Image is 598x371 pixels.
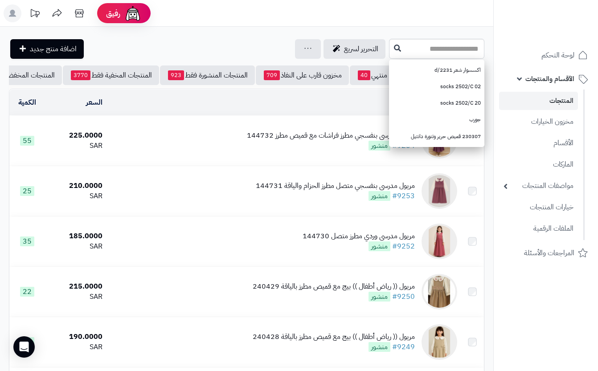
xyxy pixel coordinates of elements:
div: SAR [48,292,102,302]
span: منشور [369,141,390,151]
span: لوحة التحكم [541,49,574,61]
span: منشور [369,241,390,251]
a: #9252 [392,241,415,252]
a: مخزون منتهي40 [350,65,415,85]
a: المنتجات [499,92,578,110]
span: 40 [358,70,370,80]
a: مواصفات المنتجات [499,176,578,196]
div: SAR [48,241,102,252]
a: المنتجات المخفية فقط3770 [63,65,159,85]
span: الأقسام والمنتجات [525,73,574,85]
a: المنتجات المنشورة فقط923 [160,65,255,85]
a: مخزون قارب على النفاذ709 [256,65,349,85]
span: 709 [264,70,280,80]
a: الأقسام [499,134,578,153]
div: 210.0000 [48,181,102,191]
div: SAR [48,342,102,352]
div: SAR [48,191,102,201]
a: اضافة منتج جديد [10,39,84,59]
div: SAR [48,141,102,151]
a: الملفات الرقمية [499,219,578,238]
span: منشور [369,292,390,302]
img: مريول (( رياض أطفال )) بيج مع قميص مطرز بالياقة 240428 [422,324,457,360]
a: تحديثات المنصة [24,4,46,24]
img: مريول مدرسي وردي مطرز متصل 144730 [422,224,457,259]
div: مريول مدرسي بنفسجي متصل مطرز الحزام والياقة 144731 [256,181,415,191]
div: Open Intercom Messenger [13,336,35,358]
a: خيارات المنتجات [499,198,578,217]
div: مريول مدرسي وردي مطرز متصل 144730 [303,231,415,241]
div: مريول (( رياض أطفال )) بيج مع قميص مطرز بالياقة 240429 [253,281,415,292]
a: 230307 قميص حرير وتنورة دانتيل [389,128,484,145]
span: منشور [369,342,390,352]
span: 3770 [71,70,90,80]
a: اكسسوار شعر 2231/d [389,62,484,78]
img: مريول (( رياض أطفال )) بيج مع قميص مطرز بالياقة 240429 [422,274,457,310]
span: 923 [168,70,184,80]
span: 35 [20,236,34,246]
a: الكمية [18,97,36,108]
a: المراجعات والأسئلة [499,242,593,264]
a: لوحة التحكم [499,45,593,66]
a: #9253 [392,191,415,201]
a: #9250 [392,291,415,302]
span: 22 [20,287,34,297]
span: 55 [20,136,34,146]
span: منشور [369,191,390,201]
div: 190.0000 [48,332,102,342]
a: الماركات [499,155,578,174]
a: السعر [86,97,102,108]
div: مريول (( رياض أطفال )) بيج مع قميص مطرز بالياقة 240428 [253,332,415,342]
img: مريول مدرسي بنفسجي متصل مطرز الحزام والياقة 144731 [422,173,457,209]
div: مريول مدرسي بنفسجي مطرز فراشات مع قميص مطرز 144732 [247,130,415,141]
span: المراجعات والأسئلة [524,247,574,259]
a: جورب [389,111,484,128]
span: اضافة منتج جديد [30,44,77,54]
a: socks 2502/C 20 [389,95,484,111]
div: 215.0000 [48,281,102,292]
span: 25 [20,186,34,196]
a: التحرير لسريع [324,39,385,59]
div: 185.0000 [48,231,102,241]
img: ai-face.png [124,4,142,22]
a: مخزون الخيارات [499,112,578,131]
div: 225.0000 [48,130,102,141]
span: رفيق [106,8,120,19]
a: socks 2502/C 02 [389,78,484,95]
a: #9249 [392,342,415,352]
span: التحرير لسريع [344,44,378,54]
